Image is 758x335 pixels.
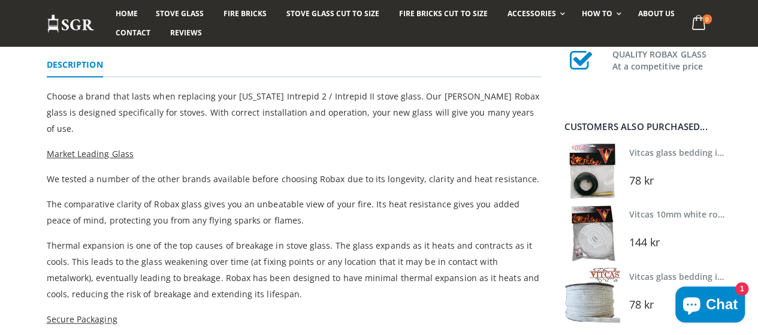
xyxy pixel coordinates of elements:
[47,240,539,300] span: Thermal expansion is one of the top causes of breakage in stove glass. The glass expands as it he...
[399,8,487,19] span: Fire Bricks Cut To Size
[672,286,748,325] inbox-online-store-chat: Shopify online store chat
[47,90,539,134] span: Choose a brand that lasts when replacing your [US_STATE] Intrepid 2 / Intrepid II stove glass. Ou...
[156,8,204,19] span: Stove Glass
[47,173,539,185] span: We tested a number of the other brands available before choosing Robax due to its longevity, clar...
[47,313,117,325] span: Secure Packaging
[47,53,103,77] a: Description
[286,8,379,19] span: Stove Glass Cut To Size
[116,8,138,19] span: Home
[507,8,555,19] span: Accessories
[702,14,712,24] span: 0
[687,12,711,35] a: 0
[47,198,520,226] span: The comparative clarity of Robax glass gives you an unbeatable view of your fire. Its heat resist...
[107,23,159,43] a: Contact
[573,4,627,23] a: How To
[629,4,684,23] a: About us
[629,297,654,312] span: 78 kr
[116,28,150,38] span: Contact
[277,4,388,23] a: Stove Glass Cut To Size
[564,143,620,199] img: Vitcas stove glass bedding in tape
[564,122,729,131] div: Customers also purchased...
[390,4,496,23] a: Fire Bricks Cut To Size
[147,4,213,23] a: Stove Glass
[638,8,675,19] span: About us
[629,173,654,188] span: 78 kr
[47,148,134,159] span: Market Leading Glass
[224,8,267,19] span: Fire Bricks
[47,14,95,34] img: Stove Glass Replacement
[215,4,276,23] a: Fire Bricks
[170,28,202,38] span: Reviews
[582,8,612,19] span: How To
[107,4,147,23] a: Home
[161,23,211,43] a: Reviews
[498,4,570,23] a: Accessories
[564,205,620,261] img: Vitcas white rope, glue and gloves kit 10mm
[612,46,729,73] h3: QUALITY ROBAX GLASS At a competitive price
[629,235,660,249] span: 144 kr
[564,267,620,323] img: Vitcas stove glass bedding in tape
